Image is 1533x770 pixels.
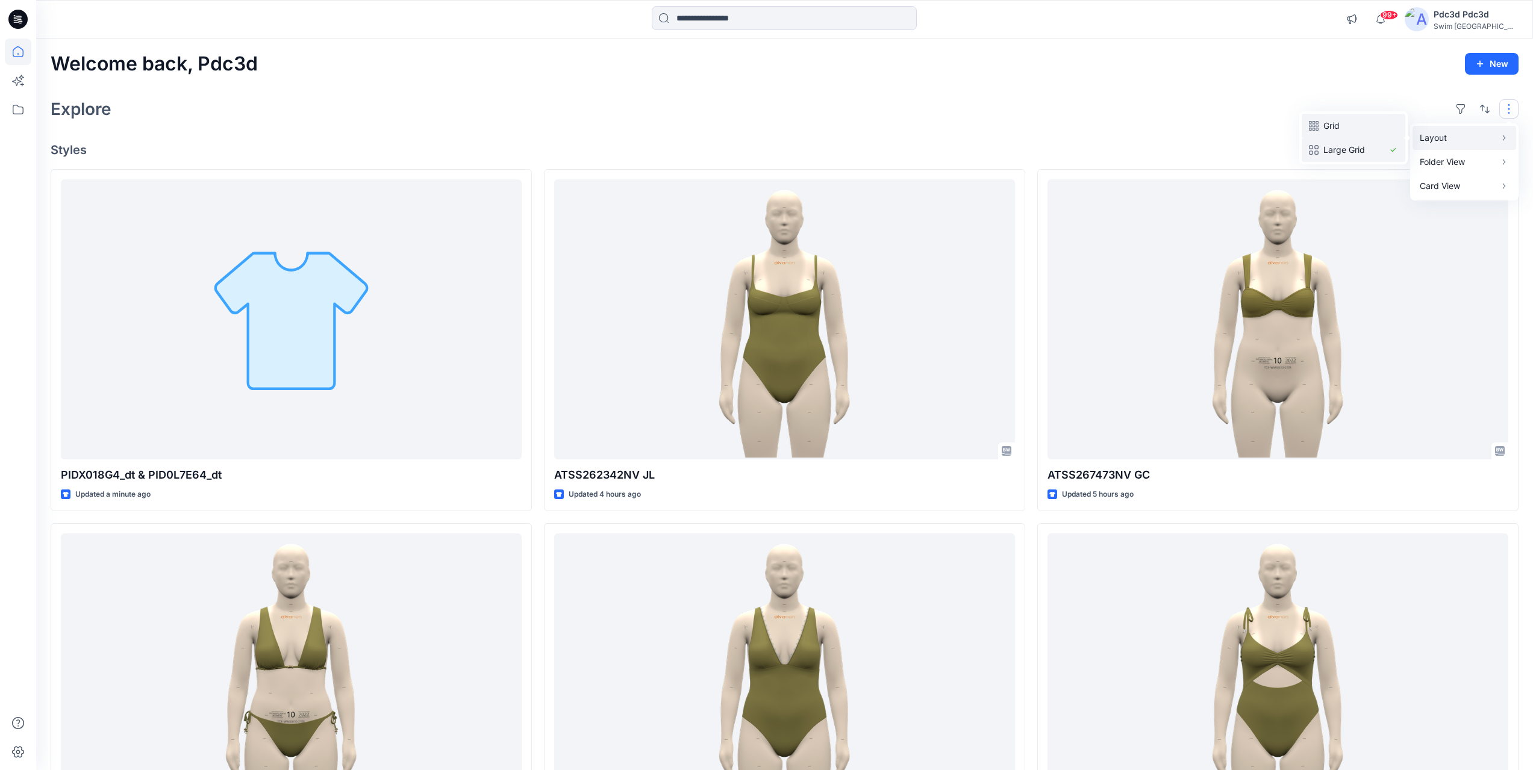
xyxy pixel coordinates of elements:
p: Card View [1420,179,1496,193]
h2: Explore [51,99,111,119]
a: ATSS262342NV JL [554,179,1015,460]
p: Layout [1420,131,1496,145]
p: Folder View [1420,155,1496,169]
a: PIDX018G4_dt & PID0L7E64_dt [61,179,522,460]
span: 99+ [1380,10,1398,20]
img: avatar [1405,7,1429,31]
p: PIDX018G4_dt & PID0L7E64_dt [61,467,522,483]
div: Swim [GEOGRAPHIC_DATA] [1434,22,1518,31]
p: ATSS262342NV JL [554,467,1015,483]
p: Large Grid [1323,143,1384,157]
p: Updated 5 hours ago [1062,488,1134,501]
p: Grid [1323,119,1384,133]
div: Pdc3d Pdc3d [1434,7,1518,22]
p: ATSS267473NV GC [1047,467,1508,483]
h2: Welcome back, Pdc3d [51,53,258,75]
h4: Styles [51,143,1519,157]
p: Updated 4 hours ago [569,488,641,501]
p: Updated a minute ago [75,488,151,501]
button: New [1465,53,1519,75]
a: ATSS267473NV GC [1047,179,1508,460]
